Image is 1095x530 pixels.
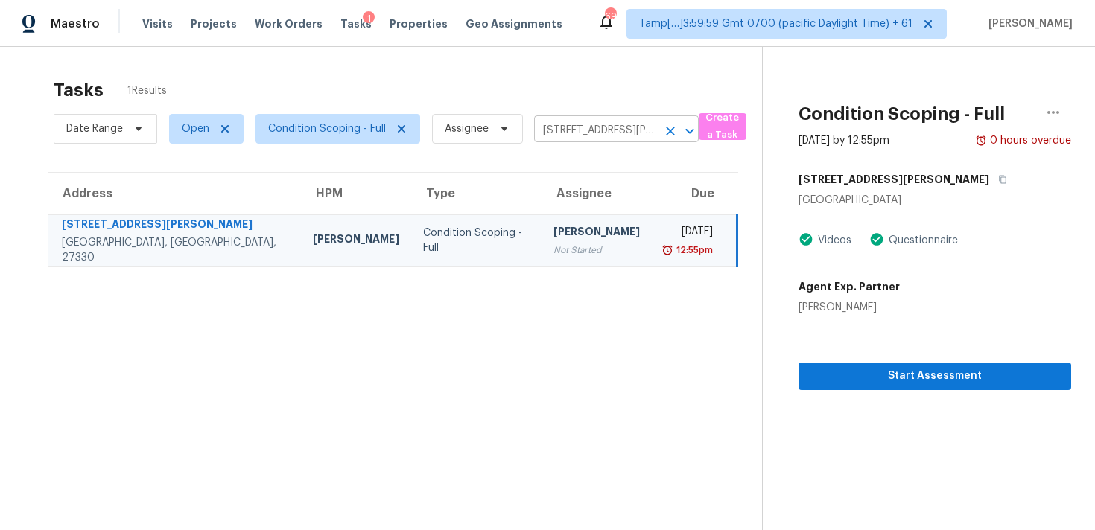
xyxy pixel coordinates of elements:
[987,133,1071,148] div: 0 hours overdue
[983,16,1073,31] span: [PERSON_NAME]
[54,83,104,98] h2: Tasks
[799,279,900,294] h5: Agent Exp. Partner
[989,166,1009,193] button: Copy Address
[699,113,746,140] button: Create a Task
[255,16,323,31] span: Work Orders
[66,121,123,136] span: Date Range
[799,106,1005,121] h2: Condition Scoping - Full
[884,233,958,248] div: Questionnaire
[639,16,913,31] span: Tamp[…]3:59:59 Gmt 0700 (pacific Daylight Time) + 61
[660,121,681,141] button: Clear
[799,133,889,148] div: [DATE] by 12:55pm
[661,243,673,258] img: Overdue Alarm Icon
[191,16,237,31] span: Projects
[62,235,289,265] div: [GEOGRAPHIC_DATA], [GEOGRAPHIC_DATA], 27330
[466,16,562,31] span: Geo Assignments
[679,121,700,141] button: Open
[799,300,900,315] div: [PERSON_NAME]
[799,172,989,187] h5: [STREET_ADDRESS][PERSON_NAME]
[605,9,615,24] div: 692
[542,173,652,214] th: Assignee
[652,173,737,214] th: Due
[975,133,987,148] img: Overdue Alarm Icon
[48,173,301,214] th: Address
[799,363,1071,390] button: Start Assessment
[142,16,173,31] span: Visits
[363,11,375,26] div: 1
[182,121,209,136] span: Open
[340,19,372,29] span: Tasks
[813,233,851,248] div: Videos
[301,173,411,214] th: HPM
[664,224,713,243] div: [DATE]
[127,83,167,98] span: 1 Results
[706,109,739,144] span: Create a Task
[869,232,884,247] img: Artifact Present Icon
[423,226,530,255] div: Condition Scoping - Full
[62,217,289,235] div: [STREET_ADDRESS][PERSON_NAME]
[553,243,640,258] div: Not Started
[268,121,386,136] span: Condition Scoping - Full
[810,367,1059,386] span: Start Assessment
[673,243,713,258] div: 12:55pm
[553,224,640,243] div: [PERSON_NAME]
[390,16,448,31] span: Properties
[313,232,399,250] div: [PERSON_NAME]
[411,173,542,214] th: Type
[51,16,100,31] span: Maestro
[799,232,813,247] img: Artifact Present Icon
[799,193,1071,208] div: [GEOGRAPHIC_DATA]
[534,119,657,142] input: Search by address
[445,121,489,136] span: Assignee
